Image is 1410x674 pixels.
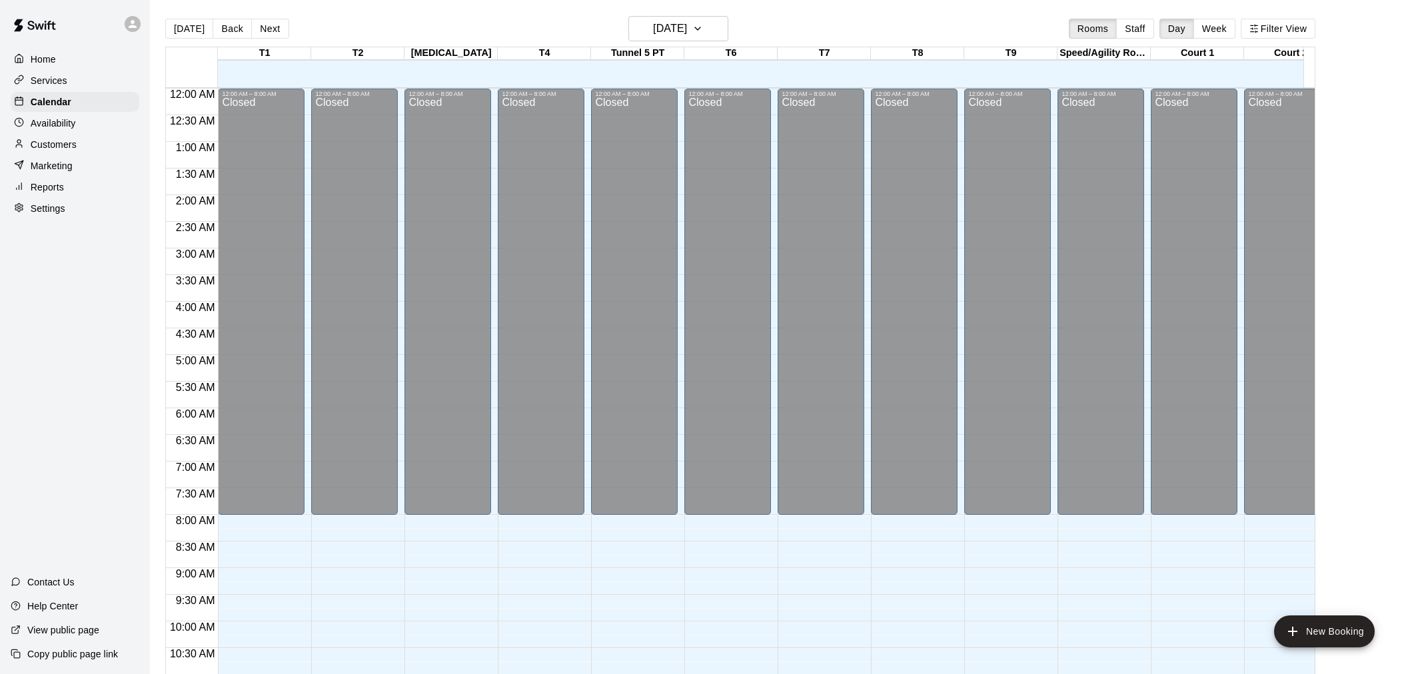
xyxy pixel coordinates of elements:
p: Help Center [27,599,78,613]
div: T2 [311,47,404,60]
div: Closed [408,97,487,519]
div: Closed [315,97,394,519]
div: T7 [778,47,871,60]
a: Reports [11,177,139,197]
div: Speed/Agility Room [1057,47,1151,60]
span: 1:00 AM [173,142,219,153]
div: 12:00 AM – 8:00 AM [1155,91,1233,97]
div: 12:00 AM – 8:00 AM: Closed [684,89,771,515]
span: 9:00 AM [173,568,219,579]
span: 4:30 AM [173,328,219,340]
span: 3:30 AM [173,275,219,286]
span: 10:30 AM [167,648,219,659]
a: Calendar [11,92,139,112]
div: 12:00 AM – 8:00 AM [968,91,1047,97]
div: 12:00 AM – 8:00 AM: Closed [778,89,864,515]
button: [DATE] [628,16,728,41]
div: 12:00 AM – 8:00 AM [502,91,580,97]
div: 12:00 AM – 8:00 AM: Closed [1057,89,1144,515]
div: 12:00 AM – 8:00 AM [315,91,394,97]
span: 7:00 AM [173,462,219,473]
span: 9:30 AM [173,595,219,606]
div: T9 [964,47,1057,60]
div: Closed [875,97,954,519]
button: Rooms [1069,19,1117,39]
div: Closed [688,97,767,519]
div: 12:00 AM – 8:00 AM [408,91,487,97]
p: Services [31,74,67,87]
div: Court 2 [1244,47,1337,60]
div: 12:00 AM – 8:00 AM: Closed [498,89,584,515]
button: add [1274,615,1375,647]
p: View public page [27,623,99,637]
p: Settings [31,202,65,215]
button: Staff [1116,19,1154,39]
span: 1:30 AM [173,168,219,180]
p: Availability [31,117,76,130]
p: Calendar [31,95,71,109]
a: Home [11,49,139,69]
div: 12:00 AM – 8:00 AM [782,91,860,97]
div: 12:00 AM – 8:00 AM: Closed [218,89,305,515]
div: 12:00 AM – 8:00 AM [875,91,954,97]
button: Next [251,19,289,39]
div: [MEDICAL_DATA] [404,47,498,60]
div: 12:00 AM – 8:00 AM [1061,91,1140,97]
div: Closed [1248,97,1327,519]
p: Reports [31,180,64,194]
div: Closed [782,97,860,519]
div: Closed [595,97,674,519]
div: Closed [1155,97,1233,519]
p: Customers [31,138,77,151]
div: 12:00 AM – 8:00 AM: Closed [404,89,491,515]
a: Marketing [11,156,139,176]
div: 12:00 AM – 8:00 AM [688,91,767,97]
div: T4 [498,47,591,60]
div: 12:00 AM – 8:00 AM: Closed [591,89,678,515]
div: Closed [968,97,1047,519]
span: 5:00 AM [173,355,219,366]
div: 12:00 AM – 8:00 AM: Closed [311,89,398,515]
button: [DATE] [165,19,213,39]
p: Contact Us [27,575,75,589]
p: Marketing [31,159,73,172]
button: Week [1193,19,1235,39]
span: 4:00 AM [173,302,219,313]
a: Services [11,71,139,91]
a: Customers [11,135,139,155]
div: 12:00 AM – 8:00 AM: Closed [964,89,1051,515]
span: 5:30 AM [173,382,219,393]
div: 12:00 AM – 8:00 AM: Closed [1244,89,1331,515]
button: Back [213,19,252,39]
div: 12:00 AM – 8:00 AM: Closed [871,89,958,515]
a: Settings [11,198,139,218]
span: 2:00 AM [173,195,219,206]
div: T8 [871,47,964,60]
div: T6 [684,47,778,60]
div: T1 [218,47,311,60]
span: 3:00 AM [173,248,219,260]
span: 10:00 AM [167,621,219,633]
div: Closed [1061,97,1140,519]
div: 12:00 AM – 8:00 AM [1248,91,1327,97]
p: Home [31,53,56,66]
div: Court 1 [1151,47,1244,60]
div: Tunnel 5 PT [591,47,684,60]
div: 12:00 AM – 8:00 AM: Closed [1151,89,1237,515]
a: Availability [11,113,139,133]
button: Day [1159,19,1194,39]
span: 6:30 AM [173,435,219,446]
span: 8:30 AM [173,541,219,553]
h6: [DATE] [653,19,687,38]
span: 12:00 AM [167,89,219,100]
span: 7:30 AM [173,488,219,500]
span: 2:30 AM [173,222,219,233]
span: 12:30 AM [167,115,219,127]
